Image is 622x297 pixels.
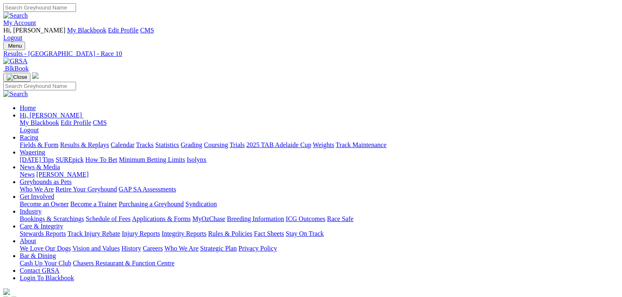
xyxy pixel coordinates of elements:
a: Applications & Forms [132,215,191,222]
span: Hi, [PERSON_NAME] [3,27,65,34]
button: Toggle navigation [3,41,25,50]
a: 2025 TAB Adelaide Cup [246,141,311,148]
a: GAP SA Assessments [119,186,176,193]
a: Racing [20,134,38,141]
a: Logout [3,34,22,41]
a: Schedule of Fees [86,215,130,222]
a: Strategic Plan [200,245,237,252]
a: How To Bet [86,156,118,163]
div: Care & Integrity [20,230,619,237]
div: Get Involved [20,200,619,208]
a: Edit Profile [108,27,139,34]
a: Greyhounds as Pets [20,178,72,185]
img: GRSA [3,58,28,65]
span: Hi, [PERSON_NAME] [20,112,82,119]
a: History [121,245,141,252]
a: News & Media [20,163,60,170]
a: Race Safe [327,215,353,222]
a: My Blackbook [20,119,59,126]
div: Wagering [20,156,619,163]
a: Track Maintenance [336,141,386,148]
a: Edit Profile [61,119,91,126]
div: My Account [3,27,619,41]
a: Syndication [185,200,217,207]
div: Racing [20,141,619,149]
img: logo-grsa-white.png [32,72,39,79]
a: [DATE] Tips [20,156,54,163]
input: Search [3,82,76,90]
a: Bar & Dining [20,252,56,259]
a: Integrity Reports [162,230,206,237]
div: News & Media [20,171,619,178]
a: Isolynx [187,156,206,163]
a: Retire Your Greyhound [55,186,117,193]
button: Toggle navigation [3,73,30,82]
a: My Account [3,19,36,26]
a: Tracks [136,141,154,148]
a: News [20,171,35,178]
a: Who We Are [20,186,54,193]
div: About [20,245,619,252]
div: Bar & Dining [20,260,619,267]
a: Results - [GEOGRAPHIC_DATA] - Race 10 [3,50,619,58]
a: Contact GRSA [20,267,59,274]
a: ICG Outcomes [286,215,325,222]
a: Privacy Policy [238,245,277,252]
a: Who We Are [164,245,199,252]
a: Chasers Restaurant & Function Centre [73,260,174,267]
a: Hi, [PERSON_NAME] [20,112,83,119]
div: Industry [20,215,619,223]
a: Wagering [20,149,45,156]
a: Login To Blackbook [20,274,74,281]
span: Menu [8,43,22,49]
a: Rules & Policies [208,230,252,237]
a: Become an Owner [20,200,69,207]
a: Stewards Reports [20,230,66,237]
a: Home [20,104,36,111]
a: Injury Reports [122,230,160,237]
img: Search [3,12,28,19]
a: Care & Integrity [20,223,63,230]
a: Logout [20,127,39,134]
a: [PERSON_NAME] [36,171,88,178]
a: Become a Trainer [70,200,117,207]
a: My Blackbook [67,27,106,34]
a: Results & Replays [60,141,109,148]
a: Grading [181,141,202,148]
img: logo-grsa-white.png [3,288,10,295]
a: Calendar [111,141,134,148]
a: About [20,237,36,244]
a: Fields & Form [20,141,58,148]
a: Weights [313,141,334,148]
div: Hi, [PERSON_NAME] [20,119,619,134]
a: Statistics [155,141,179,148]
a: Vision and Values [72,245,120,252]
img: Close [7,74,27,81]
a: BlkBook [3,65,29,72]
a: Careers [143,245,163,252]
a: Get Involved [20,193,54,200]
input: Search [3,3,76,12]
a: Industry [20,208,42,215]
a: SUREpick [55,156,83,163]
a: Breeding Information [227,215,284,222]
a: Coursing [204,141,228,148]
a: Purchasing a Greyhound [119,200,184,207]
img: Search [3,90,28,98]
a: Trials [229,141,245,148]
a: Bookings & Scratchings [20,215,84,222]
a: Stay On Track [286,230,324,237]
div: Greyhounds as Pets [20,186,619,193]
a: CMS [93,119,107,126]
a: CMS [140,27,154,34]
a: Cash Up Your Club [20,260,71,267]
a: MyOzChase [192,215,225,222]
a: Minimum Betting Limits [119,156,185,163]
a: We Love Our Dogs [20,245,71,252]
a: Fact Sheets [254,230,284,237]
a: Track Injury Rebate [67,230,120,237]
span: BlkBook [5,65,29,72]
